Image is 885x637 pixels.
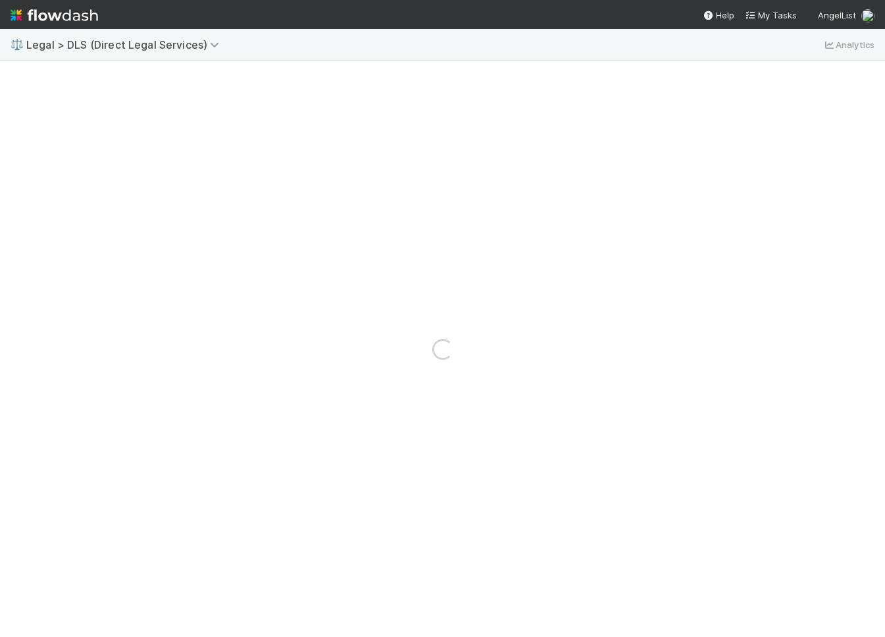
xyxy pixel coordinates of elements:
div: Help [703,9,734,22]
a: Analytics [822,37,874,53]
a: My Tasks [745,9,797,22]
span: ⚖️ [11,39,24,50]
img: logo-inverted-e16ddd16eac7371096b0.svg [11,4,98,26]
span: AngelList [818,10,856,20]
img: avatar_ba22fd42-677f-4b89-aaa3-073be741e398.png [861,9,874,22]
span: Legal > DLS (Direct Legal Services) [26,38,226,51]
span: My Tasks [745,10,797,20]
